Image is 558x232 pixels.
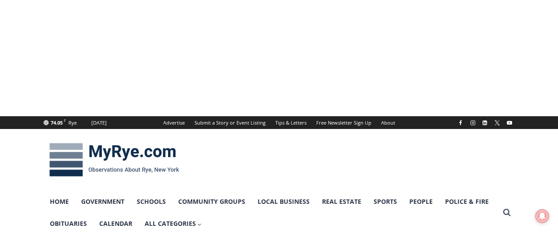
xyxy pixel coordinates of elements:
a: Advertise [158,116,190,129]
a: Police & Fire [439,191,495,213]
nav: Secondary Navigation [158,116,400,129]
span: 74.05 [51,119,63,126]
div: Rye [68,119,77,127]
a: Sports [367,191,403,213]
a: Community Groups [172,191,251,213]
a: Schools [131,191,172,213]
a: Local Business [251,191,316,213]
a: YouTube [504,118,515,128]
a: Tips & Letters [270,116,311,129]
a: About [376,116,400,129]
a: Home [44,191,75,213]
button: View Search Form [499,205,515,221]
a: People [403,191,439,213]
a: Instagram [468,118,478,128]
a: Submit a Story or Event Listing [190,116,270,129]
a: Government [75,191,131,213]
span: All Categories [145,219,202,228]
a: Linkedin [479,118,490,128]
span: F [64,118,66,123]
a: X [492,118,502,128]
div: [DATE] [91,119,107,127]
a: Facebook [455,118,466,128]
a: Free Newsletter Sign Up [311,116,376,129]
img: MyRye.com [44,137,185,183]
a: Real Estate [316,191,367,213]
